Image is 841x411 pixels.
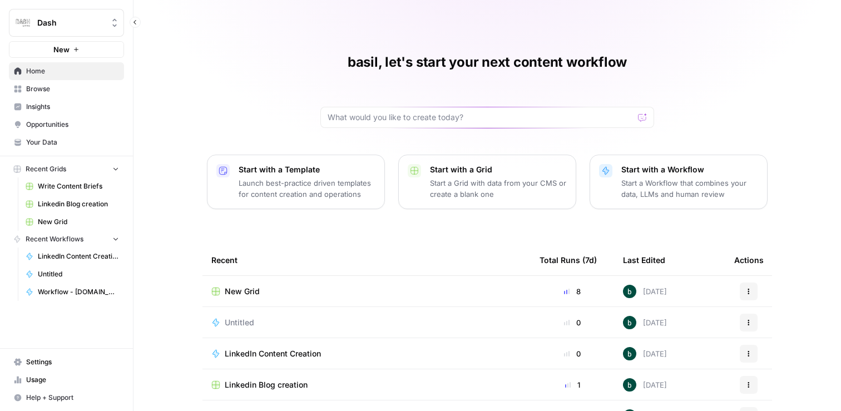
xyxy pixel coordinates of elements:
div: [DATE] [623,285,667,298]
span: New [53,44,70,55]
span: Home [26,66,119,76]
a: Settings [9,353,124,371]
p: Start with a Template [239,164,375,175]
a: Linkedin Blog creation [21,195,124,213]
a: Untitled [211,317,522,328]
span: Untitled [225,317,254,328]
a: Usage [9,371,124,389]
span: Insights [26,102,119,112]
span: Workflow - [DOMAIN_NAME] Blog [38,287,119,297]
div: [DATE] [623,316,667,329]
p: Start with a Workflow [621,164,758,175]
input: What would you like to create today? [328,112,634,123]
a: Your Data [9,133,124,151]
div: Actions [734,245,764,275]
div: 0 [540,348,605,359]
a: Browse [9,80,124,98]
span: Write Content Briefs [38,181,119,191]
div: 8 [540,286,605,297]
p: Start with a Grid [430,164,567,175]
div: [DATE] [623,378,667,392]
div: 0 [540,317,605,328]
p: Start a Grid with data from your CMS or create a blank one [430,177,567,200]
button: Recent Workflows [9,231,124,247]
span: New Grid [225,286,260,297]
button: Help + Support [9,389,124,407]
span: Your Data [26,137,119,147]
p: Start a Workflow that combines your data, LLMs and human review [621,177,758,200]
img: gx0wxgwc29af1y512pejf24ty0zo [623,285,636,298]
a: Home [9,62,124,80]
button: Start with a WorkflowStart a Workflow that combines your data, LLMs and human review [590,155,768,209]
a: Workflow - [DOMAIN_NAME] Blog [21,283,124,301]
span: LinkedIn Content Creation [38,251,119,261]
button: New [9,41,124,58]
button: Start with a TemplateLaunch best-practice driven templates for content creation and operations [207,155,385,209]
img: gx0wxgwc29af1y512pejf24ty0zo [623,378,636,392]
button: Workspace: Dash [9,9,124,37]
span: New Grid [38,217,119,227]
span: Usage [26,375,119,385]
span: Opportunities [26,120,119,130]
a: LinkedIn Content Creation [211,348,522,359]
a: Opportunities [9,116,124,133]
div: Last Edited [623,245,665,275]
span: Recent Grids [26,164,66,174]
button: Recent Grids [9,161,124,177]
p: Launch best-practice driven templates for content creation and operations [239,177,375,200]
div: Total Runs (7d) [540,245,597,275]
a: LinkedIn Content Creation [21,247,124,265]
span: LinkedIn Content Creation [225,348,321,359]
span: Linkedin Blog creation [38,199,119,209]
span: Settings [26,357,119,367]
span: Help + Support [26,393,119,403]
a: Untitled [21,265,124,283]
div: 1 [540,379,605,390]
div: [DATE] [623,347,667,360]
span: Dash [37,17,105,28]
a: New Grid [21,213,124,231]
button: Start with a GridStart a Grid with data from your CMS or create a blank one [398,155,576,209]
a: Linkedin Blog creation [211,379,522,390]
a: New Grid [211,286,522,297]
img: gx0wxgwc29af1y512pejf24ty0zo [623,347,636,360]
span: Linkedin Blog creation [225,379,308,390]
img: gx0wxgwc29af1y512pejf24ty0zo [623,316,636,329]
span: Untitled [38,269,119,279]
a: Insights [9,98,124,116]
span: Browse [26,84,119,94]
a: Write Content Briefs [21,177,124,195]
h1: basil, let's start your next content workflow [348,53,627,71]
span: Recent Workflows [26,234,83,244]
div: Recent [211,245,522,275]
img: Dash Logo [13,13,33,33]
